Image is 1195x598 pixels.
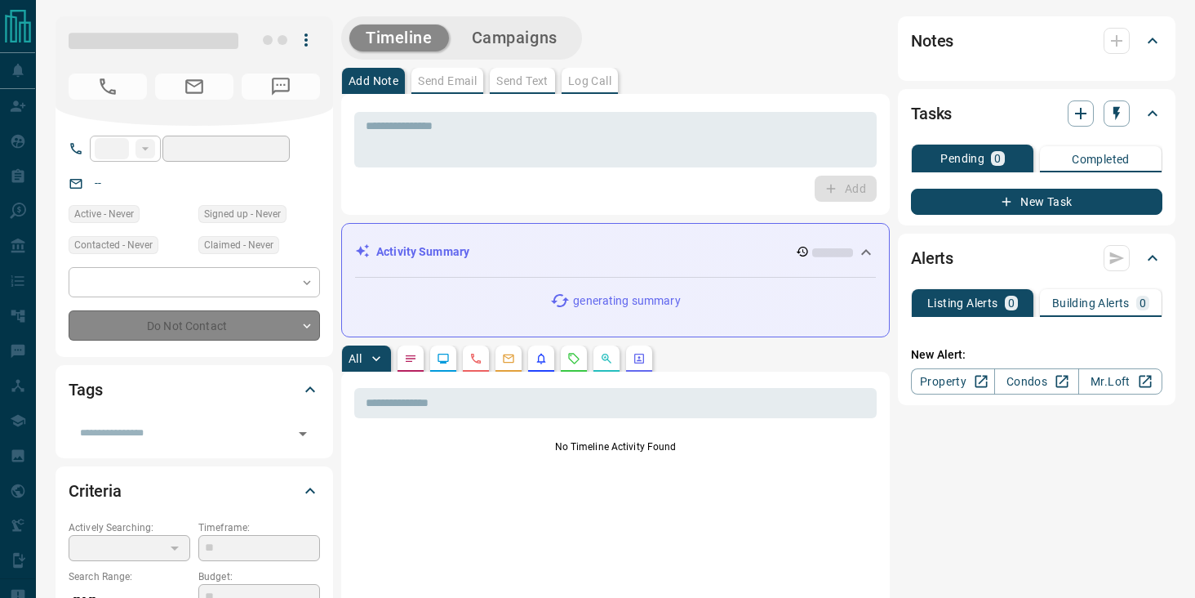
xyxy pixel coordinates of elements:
p: Listing Alerts [927,297,998,309]
div: Activity Summary [355,237,876,267]
button: New Task [911,189,1162,215]
p: Add Note [349,75,398,87]
p: Completed [1072,154,1130,165]
div: Notes [911,21,1162,60]
svg: Calls [469,352,482,365]
svg: Requests [567,352,580,365]
p: New Alert: [911,346,1162,364]
p: Pending [940,153,984,164]
button: Open [291,422,314,445]
span: No Email [155,74,233,100]
div: Criteria [69,471,320,511]
span: No Number [242,74,320,100]
p: Building Alerts [1052,297,1130,309]
p: Activity Summary [376,243,469,261]
h2: Tasks [911,100,952,127]
svg: Notes [404,352,417,365]
p: No Timeline Activity Found [354,440,877,454]
span: Contacted - Never [74,237,153,253]
svg: Listing Alerts [535,352,548,365]
p: 0 [1008,297,1015,309]
a: Mr.Loft [1078,368,1162,395]
svg: Agent Actions [633,352,646,365]
div: Do Not Contact [69,310,320,341]
span: Active - Never [74,206,134,222]
p: generating summary [573,292,680,310]
p: Timeframe: [198,520,320,535]
p: All [349,353,362,364]
p: Actively Searching: [69,520,190,535]
span: No Number [69,74,147,100]
h2: Criteria [69,478,122,504]
h2: Tags [69,377,102,403]
a: -- [95,176,101,190]
svg: Emails [502,352,515,365]
div: Alerts [911,239,1162,278]
svg: Opportunities [600,352,613,365]
h2: Notes [911,28,953,54]
div: Tasks [911,94,1162,133]
svg: Lead Browsing Activity [437,352,450,365]
a: Property [911,368,995,395]
p: Budget: [198,569,320,584]
h2: Alerts [911,245,953,271]
p: 0 [1139,297,1146,309]
span: Signed up - Never [204,206,281,222]
p: Search Range: [69,569,190,584]
p: 0 [994,153,1001,164]
a: Condos [994,368,1078,395]
span: Claimed - Never [204,237,273,253]
button: Campaigns [455,25,574,51]
div: Tags [69,370,320,409]
button: Timeline [349,25,449,51]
